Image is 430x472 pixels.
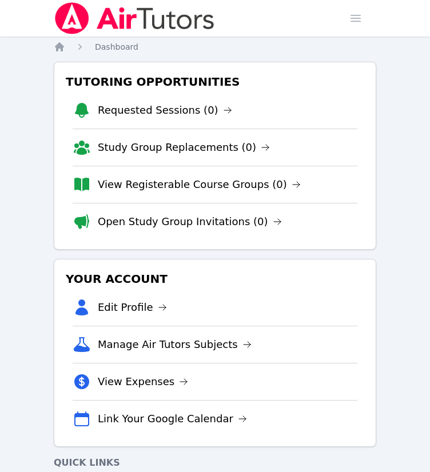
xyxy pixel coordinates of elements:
a: Dashboard [95,41,138,53]
a: Link Your Google Calendar [98,411,247,427]
img: Air Tutors [54,2,216,34]
a: Manage Air Tutors Subjects [98,337,252,353]
h3: Tutoring Opportunities [63,71,367,92]
span: Dashboard [95,42,138,51]
nav: Breadcrumb [54,41,376,53]
a: View Registerable Course Groups (0) [98,177,301,193]
h4: Quick Links [54,456,376,470]
a: Edit Profile [98,299,167,315]
a: Study Group Replacements (0) [98,139,270,155]
a: Open Study Group Invitations (0) [98,214,282,230]
h3: Your Account [63,269,367,289]
a: View Expenses [98,374,188,390]
a: Requested Sessions (0) [98,102,232,118]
